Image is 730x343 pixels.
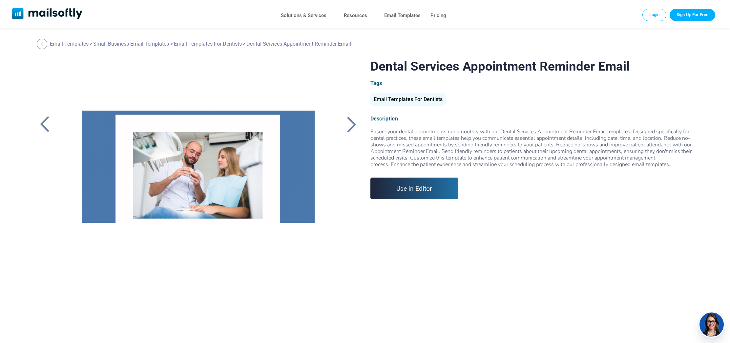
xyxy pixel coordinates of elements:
[642,9,667,21] a: Login
[281,11,326,20] a: Solutions & Services
[93,41,169,47] a: Small Business Email Templates
[370,116,694,122] div: Description
[69,59,327,223] a: Dental Services Appointment Reminder Email
[430,11,446,20] a: Pricing
[370,128,694,168] div: Ensure your dental appointments run smoothly with our Dental Services Appointment Reminder Email ...
[50,41,89,47] a: Email Templates
[370,59,694,74] h1: Dental Services Appointment Reminder Email
[384,11,421,20] a: Email Templates
[37,39,49,49] a: Back
[370,99,446,102] a: Email Templates For Dentists
[370,93,446,106] div: Email Templates For Dentists
[370,80,694,86] div: Tags
[370,178,459,199] a: Use in Editor
[344,11,367,20] a: Resources
[174,41,242,47] a: Email Templates For Dentists
[343,116,360,133] a: Back
[36,116,53,133] a: Back
[12,8,83,21] a: Mailsoftly
[670,9,715,21] a: Trial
